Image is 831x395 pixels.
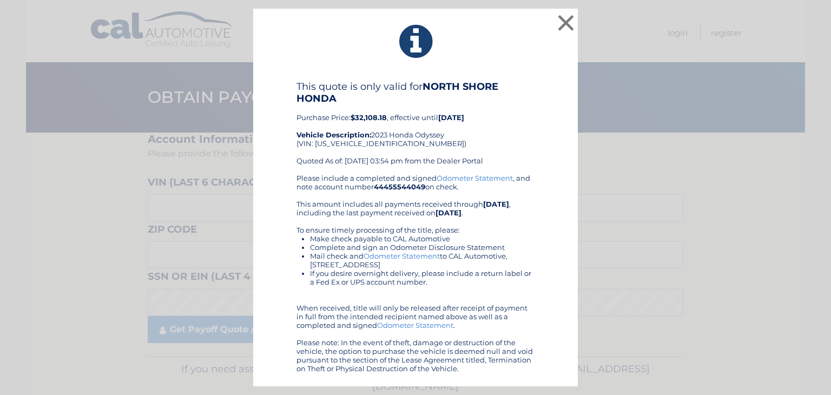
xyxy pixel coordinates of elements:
a: Odometer Statement [437,174,513,182]
li: Make check payable to CAL Automotive [310,234,535,243]
b: 44455544049 [374,182,425,191]
button: × [555,12,577,34]
a: Odometer Statement [377,321,453,330]
li: Mail check and to CAL Automotive, [STREET_ADDRESS] [310,252,535,269]
div: Purchase Price: , effective until 2023 Honda Odyssey (VIN: [US_VEHICLE_IDENTIFICATION_NUMBER]) Qu... [296,81,535,174]
b: $32,108.18 [351,113,387,122]
b: NORTH SHORE HONDA [296,81,498,104]
div: Please include a completed and signed , and note account number on check. This amount includes al... [296,174,535,373]
li: If you desire overnight delivery, please include a return label or a Fed Ex or UPS account number. [310,269,535,286]
a: Odometer Statement [364,252,440,260]
b: [DATE] [438,113,464,122]
strong: Vehicle Description: [296,130,371,139]
li: Complete and sign an Odometer Disclosure Statement [310,243,535,252]
b: [DATE] [483,200,509,208]
h4: This quote is only valid for [296,81,535,104]
b: [DATE] [436,208,461,217]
